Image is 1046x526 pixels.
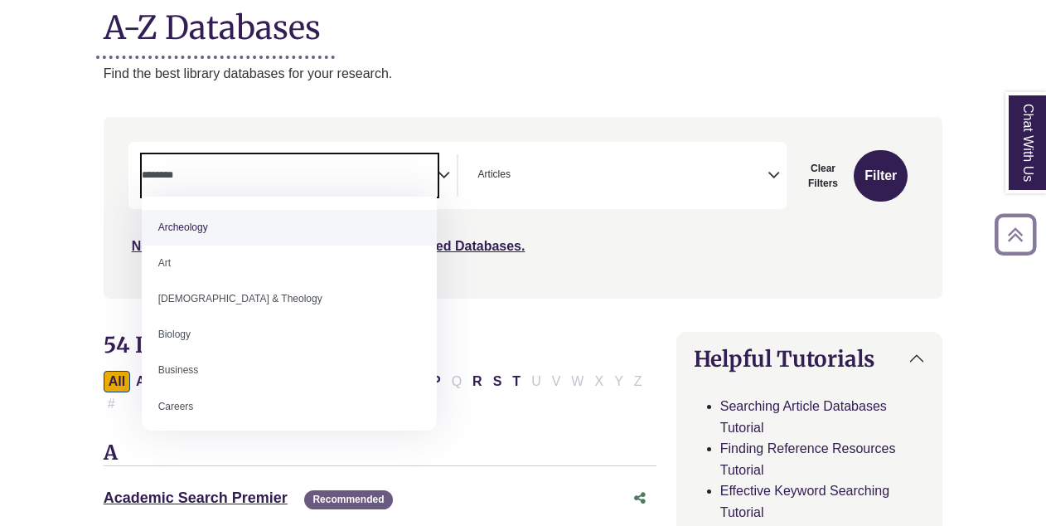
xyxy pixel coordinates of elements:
[720,484,889,519] a: Effective Keyword Searching Tutorial
[142,317,438,353] li: Biology
[478,167,511,183] span: Articles
[142,246,438,281] li: Art
[104,373,649,410] div: Alpha-list to filter by first letter of database name
[142,281,438,317] li: [DEMOGRAPHIC_DATA] & Theology
[989,223,1042,246] a: Back to Top
[142,170,438,183] textarea: Search
[104,371,130,392] button: All
[104,489,288,506] a: Academic Search Premier
[472,167,511,183] li: Articles
[104,331,359,358] span: 54 Databases Found for:
[677,333,942,385] button: Helpful Tutorials
[131,371,151,392] button: Filter Results A
[797,150,850,202] button: Clear Filters
[304,490,392,509] span: Recommended
[104,441,656,466] h3: A
[854,150,908,202] button: Submit for Search Results
[142,353,438,388] li: Business
[142,389,438,425] li: Careers
[104,117,943,298] nav: Search filters
[142,210,438,246] li: Archeology
[507,371,525,392] button: Filter Results T
[514,170,521,183] textarea: Search
[623,483,656,514] button: Share this database
[720,441,896,477] a: Finding Reference Resources Tutorial
[104,63,943,85] p: Find the best library databases for your research.
[132,239,525,253] a: Not sure where to start? Check our Recommended Databases.
[720,399,887,435] a: Searching Article Databases Tutorial
[467,371,487,392] button: Filter Results R
[488,371,507,392] button: Filter Results S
